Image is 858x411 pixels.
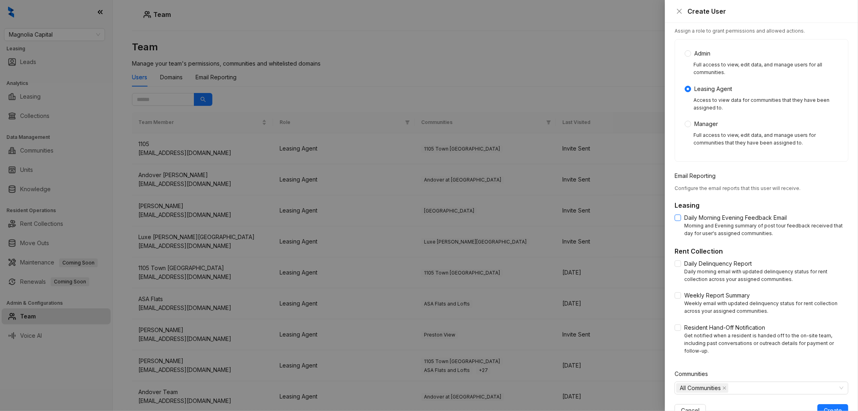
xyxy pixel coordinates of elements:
label: Email Reporting [675,171,721,180]
div: Full access to view, edit data, and manage users for all communities. [693,61,838,76]
button: Close [675,6,684,16]
div: Daily morning email with updated delinquency status for rent collection across your assigned comm... [684,268,848,283]
div: Morning and Evening summary of post tour feedback received that day for user's assigned communities. [684,222,848,238]
span: close [722,386,726,390]
span: Manager [691,120,721,128]
span: All Communities [680,384,721,392]
div: Weekly email with updated delinquency status for rent collection across your assigned communities. [684,300,848,315]
span: close [676,8,683,14]
h5: Rent Collection [675,246,848,256]
span: Admin [691,49,714,58]
span: Assign a role to grant permissions and allowed actions. [675,28,805,34]
h5: Leasing [675,200,848,210]
span: Weekly Report Summary [681,291,753,300]
span: Leasing Agent [691,85,735,93]
div: Full access to view, edit data, and manage users for communities that they have been assigned to. [693,132,838,147]
div: Create User [687,6,848,16]
div: Access to view data for communities that they have been assigned to. [693,97,838,112]
span: Daily Morning Evening Feedback Email [681,213,790,222]
label: Communities [675,370,713,378]
div: Get notified when a resident is handed off to the on-site team, including past conversations or o... [684,332,848,355]
span: Configure the email reports that this user will receive. [675,185,800,191]
span: Daily Delinquency Report [681,259,755,268]
span: All Communities [676,383,728,393]
span: Resident Hand-Off Notification [681,323,768,332]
